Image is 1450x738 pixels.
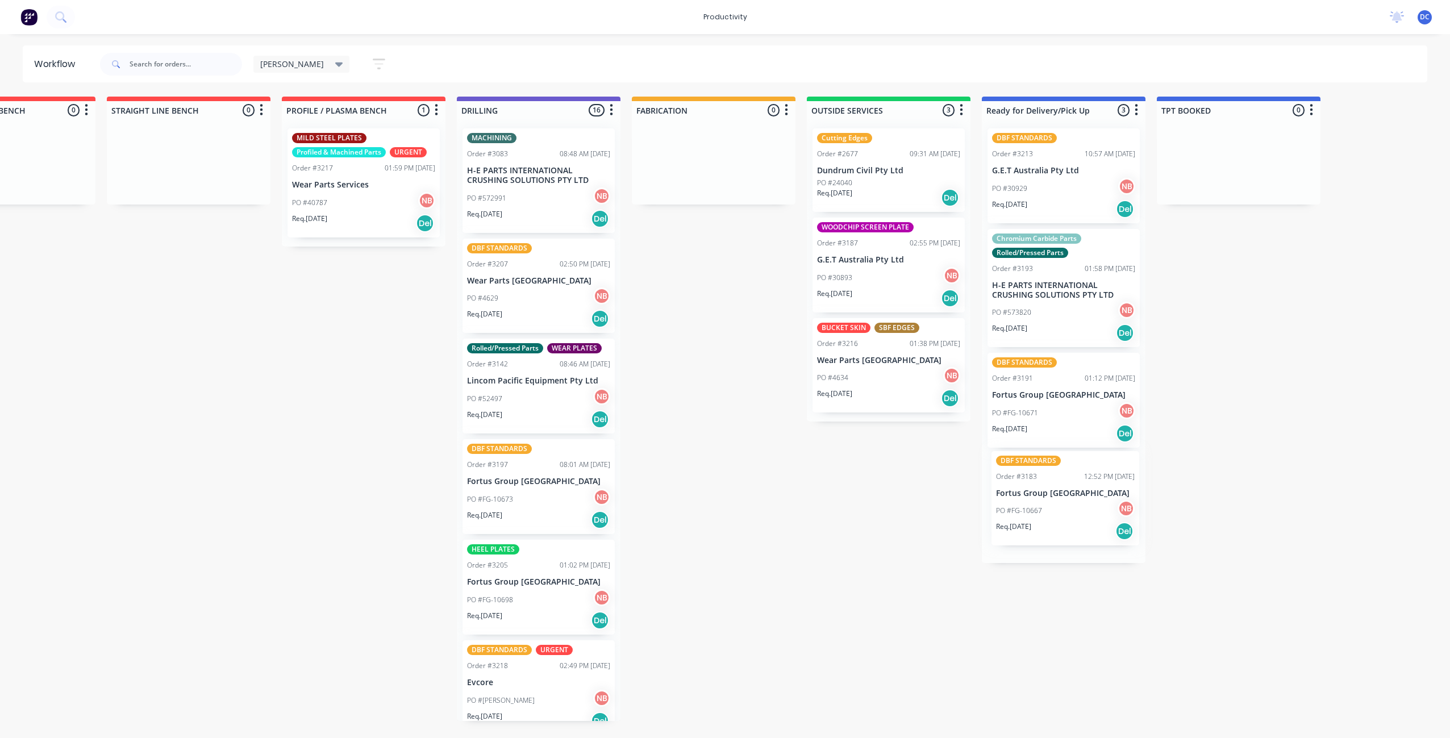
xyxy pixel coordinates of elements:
input: Search for orders... [130,53,242,76]
img: Factory [20,9,37,26]
span: [PERSON_NAME] [260,58,324,70]
div: productivity [698,9,753,26]
span: DC [1420,12,1430,22]
div: Workflow [34,57,81,71]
